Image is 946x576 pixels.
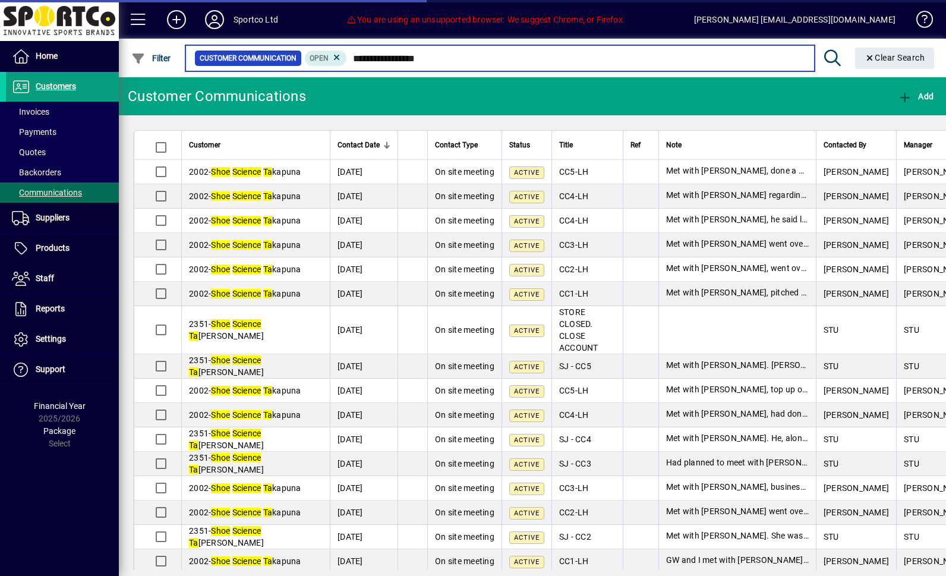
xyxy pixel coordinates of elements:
em: Ta [263,265,273,274]
span: 2002 [189,167,209,177]
span: Contact Type [435,139,478,152]
span: STU [824,532,839,542]
div: Ref [630,139,651,152]
em: Science [232,410,261,420]
span: STU [824,361,839,371]
span: Add [898,92,934,101]
span: Active [514,388,540,395]
em: Science [232,167,261,177]
span: [PERSON_NAME] [824,483,889,493]
span: kapuna [211,508,301,517]
span: Customers [36,81,76,91]
em: Science [232,429,261,438]
em: Shoe [211,508,230,517]
span: CC1-LH [559,289,589,298]
td: On site meeting [427,233,502,257]
a: Payments [6,122,119,142]
span: Active [514,363,540,371]
span: CC5-LH [559,386,589,395]
em: Science [232,240,261,250]
a: Products [6,234,119,263]
span: Active [514,485,540,493]
span: Active [514,193,540,201]
em: Ta [263,410,273,420]
td: [DATE] [330,525,398,549]
span: 2002 [189,386,209,395]
span: Status [509,139,530,152]
em: Science [232,483,261,493]
span: 2002 [189,216,209,225]
button: Filter [128,48,174,69]
span: Home [36,51,58,61]
span: STU [904,361,919,371]
span: STU [904,532,919,542]
div: Contacted By [824,139,889,152]
span: [PERSON_NAME] [824,289,889,298]
td: - [181,233,330,257]
td: - [181,209,330,233]
td: - [181,476,330,501]
em: Ta [263,167,273,177]
span: kapuna [211,556,301,566]
span: kapuna [211,216,301,225]
td: [DATE] [330,403,398,427]
td: On site meeting [427,306,502,354]
span: 2002 [189,556,209,566]
span: [PERSON_NAME] [824,508,889,517]
em: Ta [263,556,273,566]
div: Sportco Ltd [234,10,278,29]
em: Ta [189,538,198,547]
span: [PERSON_NAME] [189,355,264,377]
em: Shoe [211,265,230,274]
em: Ta [263,216,273,225]
em: Ta [263,289,273,298]
td: - [181,160,330,184]
td: - [181,427,330,452]
em: Ta [263,240,273,250]
td: - [181,501,330,525]
button: Clear [855,48,935,69]
span: SJ - CC3 [559,459,591,468]
span: kapuna [211,483,301,493]
span: Contact Date [338,139,380,152]
em: Ta [189,331,198,341]
td: - [181,282,330,306]
em: Shoe [211,355,230,365]
td: [DATE] [330,282,398,306]
span: CC2-LH [559,508,589,517]
em: Science [232,355,261,365]
td: [DATE] [330,306,398,354]
span: Support [36,364,65,374]
span: [PERSON_NAME] [824,216,889,225]
em: Shoe [211,216,230,225]
span: STU [824,325,839,335]
td: - [181,184,330,209]
a: Quotes [6,142,119,162]
span: Products [36,243,70,253]
span: Active [514,218,540,225]
span: [PERSON_NAME] [824,191,889,201]
span: Active [514,461,540,468]
span: CC4-LH [559,191,589,201]
td: - [181,354,330,379]
button: Add [157,9,195,30]
span: CC4-LH [559,216,589,225]
td: [DATE] [330,549,398,574]
td: [DATE] [330,233,398,257]
td: - [181,403,330,427]
td: On site meeting [427,476,502,501]
td: On site meeting [427,427,502,452]
em: Science [232,508,261,517]
td: On site meeting [427,209,502,233]
mat-chip: Open Status: Open [305,51,347,66]
a: Support [6,355,119,385]
span: Active [514,509,540,517]
span: kapuna [211,265,301,274]
td: - [181,306,330,354]
span: 2002 [189,240,209,250]
td: On site meeting [427,379,502,403]
span: [PERSON_NAME] [189,429,264,450]
em: Ta [263,386,273,395]
span: Communications [12,188,82,197]
td: [DATE] [330,209,398,233]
